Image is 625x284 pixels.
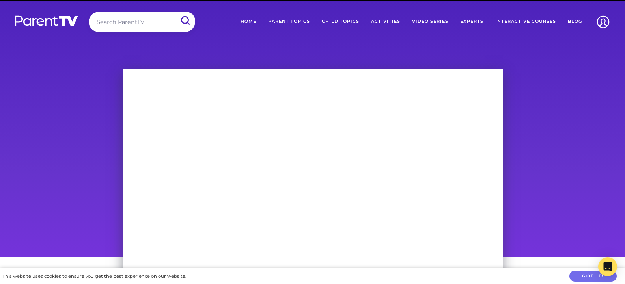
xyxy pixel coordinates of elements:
img: parenttv-logo-white.4c85aaf.svg [14,15,79,26]
a: Parent Topics [262,12,316,32]
div: Open Intercom Messenger [598,257,617,276]
a: Video Series [406,12,454,32]
a: Home [235,12,262,32]
img: Account [593,12,613,32]
button: Got it! [569,271,617,282]
div: This website uses cookies to ensure you get the best experience on our website. [2,272,186,280]
a: Interactive Courses [489,12,562,32]
a: Child Topics [316,12,365,32]
a: Blog [562,12,588,32]
input: Submit [175,12,195,30]
a: Activities [365,12,406,32]
a: Experts [454,12,489,32]
input: Search ParentTV [89,12,195,32]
